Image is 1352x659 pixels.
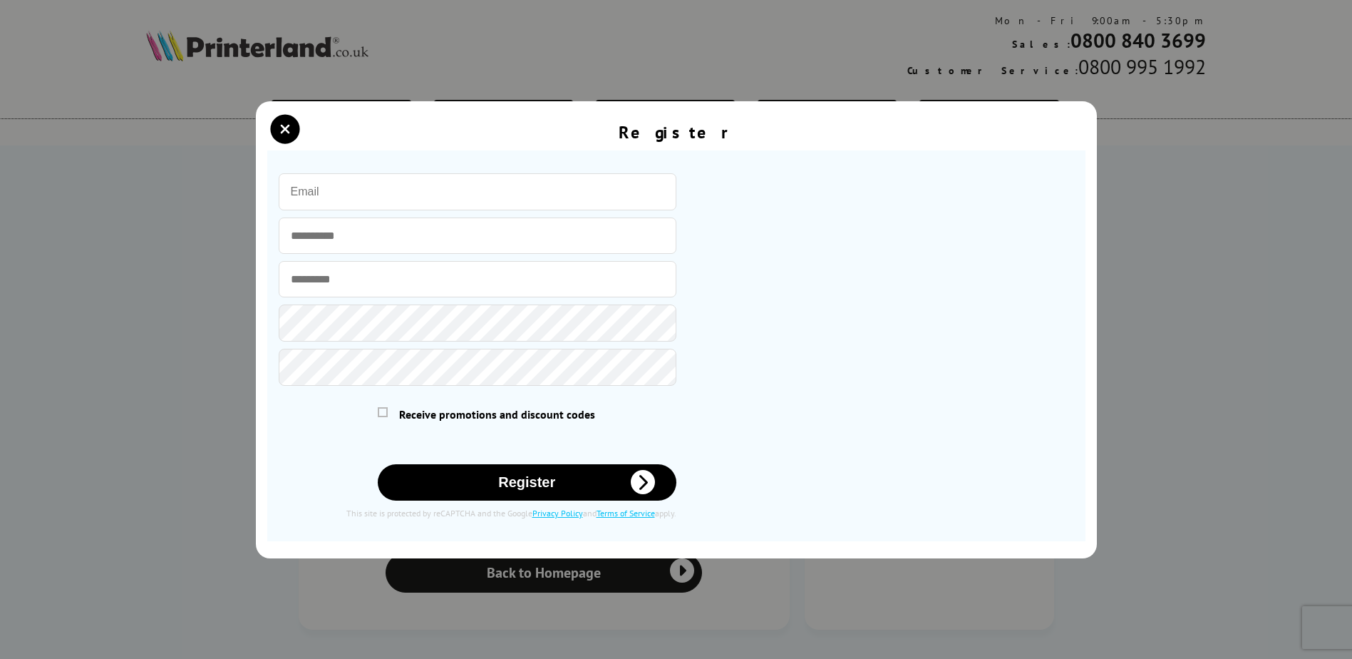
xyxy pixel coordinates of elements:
div: This site is protected by reCAPTCHA and the Google and apply. [279,508,676,518]
span: Receive promotions and discount codes [399,407,595,422]
a: Terms of Service [597,508,655,518]
button: close modal [274,118,296,140]
button: Register [378,464,676,501]
a: Privacy Policy [532,508,583,518]
input: Email [279,173,676,210]
div: Register [619,121,733,143]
